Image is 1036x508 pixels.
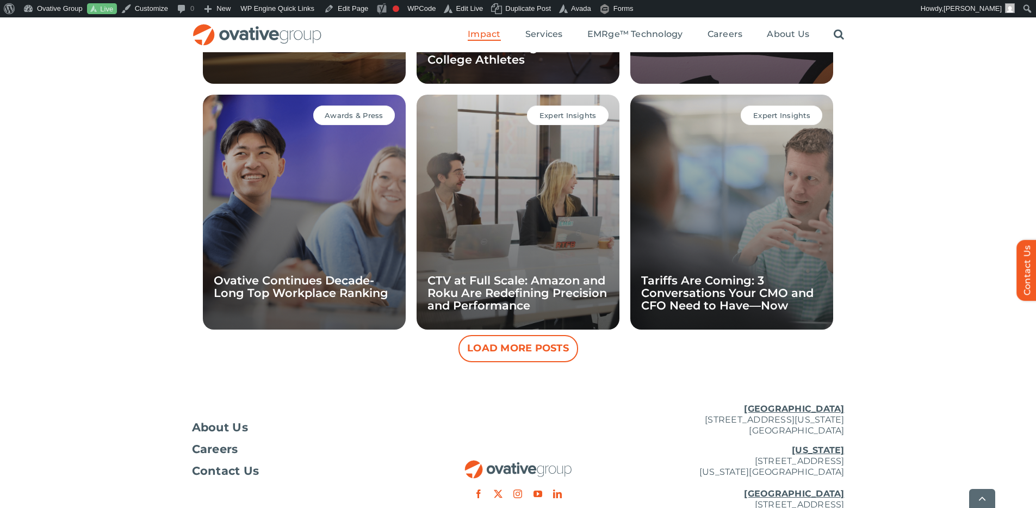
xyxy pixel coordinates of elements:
a: EMRge™ Technology [587,29,683,41]
a: youtube [533,490,542,498]
u: [GEOGRAPHIC_DATA] [744,404,844,414]
a: facebook [474,490,483,498]
a: linkedin [553,490,562,498]
a: OG_Full_horizontal_RGB [192,23,322,33]
a: Live [87,3,117,15]
a: Careers [708,29,743,41]
a: Search [834,29,844,41]
a: CTV at Full Scale: Amazon and Roku Are Redefining Precision and Performance [427,274,607,312]
a: Careers [192,444,410,455]
a: Impact [468,29,500,41]
a: Contact Us [192,466,410,476]
span: Services [525,29,563,40]
a: Ovative Continues Decade-Long Top Workplace Ranking [214,274,388,300]
u: [US_STATE] [792,445,844,455]
span: Careers [708,29,743,40]
span: About Us [767,29,809,40]
span: Impact [468,29,500,40]
a: instagram [513,490,522,498]
div: Focus keyphrase not set [393,5,399,12]
a: About Us [192,422,410,433]
nav: Footer Menu [192,422,410,476]
span: Careers [192,444,238,455]
span: About Us [192,422,249,433]
a: Tariffs Are Coming: 3 Conversations Your CMO and CFO Need to Have—Now [641,274,814,312]
p: [STREET_ADDRESS][US_STATE] [GEOGRAPHIC_DATA] [627,404,845,436]
a: twitter [494,490,503,498]
span: EMRge™ Technology [587,29,683,40]
nav: Menu [468,17,844,52]
a: Services [525,29,563,41]
button: Load More Posts [458,335,578,362]
a: OG_Full_horizontal_RGB [464,459,573,469]
span: [PERSON_NAME] [944,4,1002,13]
u: [GEOGRAPHIC_DATA] [744,488,844,499]
a: About Us [767,29,809,41]
span: Contact Us [192,466,259,476]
